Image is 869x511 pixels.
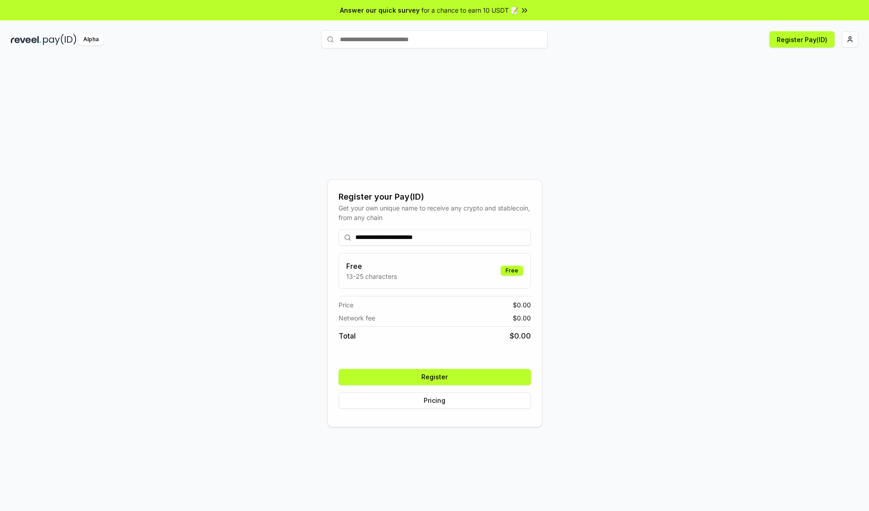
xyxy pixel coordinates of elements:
[421,5,518,15] span: for a chance to earn 10 USDT 📝
[339,392,531,409] button: Pricing
[510,330,531,341] span: $ 0.00
[513,300,531,310] span: $ 0.00
[769,31,835,48] button: Register Pay(ID)
[501,266,523,276] div: Free
[346,261,397,272] h3: Free
[339,330,356,341] span: Total
[513,313,531,323] span: $ 0.00
[339,369,531,385] button: Register
[11,34,41,45] img: reveel_dark
[346,272,397,281] p: 13-25 characters
[78,34,104,45] div: Alpha
[339,300,353,310] span: Price
[43,34,76,45] img: pay_id
[339,313,375,323] span: Network fee
[339,191,531,203] div: Register your Pay(ID)
[339,203,531,222] div: Get your own unique name to receive any crypto and stablecoin, from any chain
[340,5,420,15] span: Answer our quick survey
